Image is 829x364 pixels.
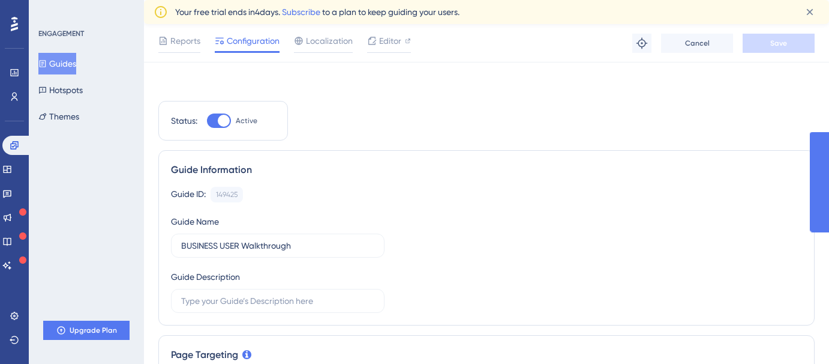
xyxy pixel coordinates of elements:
span: Localization [306,34,353,48]
span: Reports [170,34,200,48]
span: Cancel [685,38,710,48]
div: Guide Name [171,214,219,229]
span: Upgrade Plan [70,326,117,335]
span: Configuration [227,34,280,48]
input: Type your Guide’s Description here [181,294,374,308]
button: Guides [38,53,76,74]
div: ENGAGEMENT [38,29,84,38]
span: Your free trial ends in 4 days. to a plan to keep guiding your users. [175,5,459,19]
button: Themes [38,106,79,127]
div: Page Targeting [171,348,802,362]
iframe: UserGuiding AI Assistant Launcher [779,317,815,353]
input: Type your Guide’s Name here [181,239,374,252]
div: Guide Description [171,270,240,284]
button: Hotspots [38,79,83,101]
div: Guide Information [171,163,802,177]
span: Save [770,38,787,48]
span: Editor [379,34,401,48]
button: Cancel [661,34,733,53]
button: Upgrade Plan [43,321,130,340]
div: 149425 [216,190,238,199]
div: Status: [171,114,197,128]
button: Save [743,34,815,53]
a: Subscribe [282,7,320,17]
span: Active [236,116,257,126]
div: Guide ID: [171,187,206,202]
